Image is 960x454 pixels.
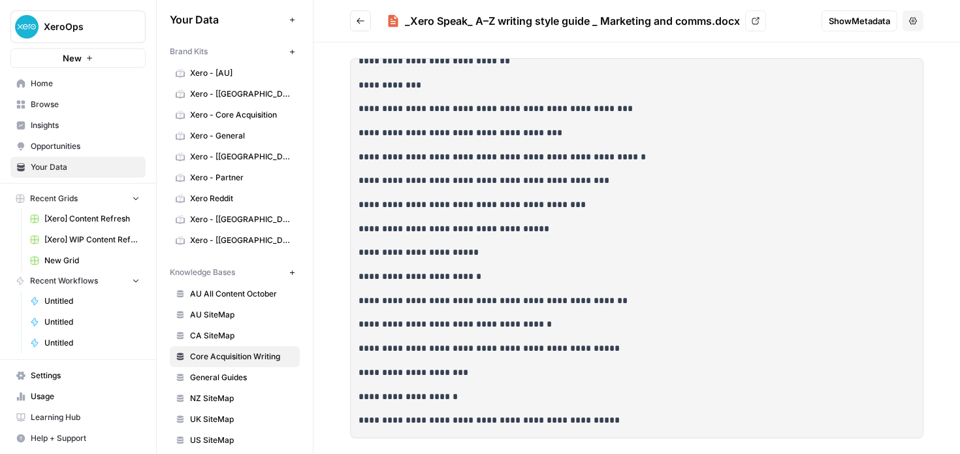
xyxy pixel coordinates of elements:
span: Opportunities [31,140,140,152]
span: Xero - General [190,130,294,142]
div: _Xero Speak_ A–Z writing style guide _ Marketing and comms.docx [405,13,740,29]
a: Xero Reddit [170,188,300,209]
span: [Xero] WIP Content Refresh [44,234,140,246]
span: Home [31,78,140,89]
a: AU SiteMap [170,304,300,325]
button: New [10,48,146,68]
span: Xero - Partner [190,172,294,184]
span: Learning Hub [31,412,140,423]
button: Help + Support [10,428,146,449]
span: General Guides [190,372,294,383]
span: New [63,52,82,65]
a: Untitled [24,332,146,353]
button: Recent Grids [10,189,146,208]
a: Untitled [24,291,146,312]
span: Recent Workflows [30,275,98,287]
a: Xero - Core Acquisition [170,105,300,125]
a: Browse [10,94,146,115]
a: NZ SiteMap [170,388,300,409]
span: NZ SiteMap [190,393,294,404]
a: Xero - [[GEOGRAPHIC_DATA]] [170,84,300,105]
span: Settings [31,370,140,381]
span: Untitled [44,295,140,307]
a: [Xero] WIP Content Refresh [24,229,146,250]
span: Insights [31,120,140,131]
span: Xero - [AU] [190,67,294,79]
span: US SiteMap [190,434,294,446]
a: [Xero] Content Refresh [24,208,146,229]
span: Browse [31,99,140,110]
span: Xero - [[GEOGRAPHIC_DATA]] [190,214,294,225]
span: Help + Support [31,432,140,444]
span: Xero - [[GEOGRAPHIC_DATA]] [190,88,294,100]
img: XeroOps Logo [15,15,39,39]
span: AU SiteMap [190,309,294,321]
span: [Xero] Content Refresh [44,213,140,225]
a: AU All Content October [170,284,300,304]
button: Recent Workflows [10,271,146,291]
a: General Guides [170,367,300,388]
a: Your Data [10,157,146,178]
span: Xero - Core Acquisition [190,109,294,121]
a: Xero - [AU] [170,63,300,84]
span: Recent Grids [30,193,78,204]
a: New Grid [24,250,146,271]
a: Home [10,73,146,94]
a: Xero - [[GEOGRAPHIC_DATA]] [170,146,300,167]
span: AU All Content October [190,288,294,300]
span: Xero - [[GEOGRAPHIC_DATA]] [190,235,294,246]
a: Xero - [[GEOGRAPHIC_DATA]] [170,230,300,251]
span: Core Acquisition Writing [190,351,294,363]
a: Opportunities [10,136,146,157]
span: Brand Kits [170,46,208,57]
span: New Grid [44,255,140,267]
span: Untitled [44,337,140,349]
span: Usage [31,391,140,402]
span: Xero - [[GEOGRAPHIC_DATA]] [190,151,294,163]
a: Core Acquisition Writing [170,346,300,367]
a: Xero - [[GEOGRAPHIC_DATA]] [170,209,300,230]
span: Untitled [44,316,140,328]
button: ShowMetadata [822,10,897,31]
span: UK SiteMap [190,413,294,425]
a: US SiteMap [170,430,300,451]
a: Settings [10,365,146,386]
span: Your Data [170,12,284,27]
a: Untitled [24,312,146,332]
button: Go back [350,10,371,31]
span: Show Metadata [829,14,890,27]
span: XeroOps [44,20,123,33]
a: UK SiteMap [170,409,300,430]
span: CA SiteMap [190,330,294,342]
a: CA SiteMap [170,325,300,346]
a: Learning Hub [10,407,146,428]
span: Xero Reddit [190,193,294,204]
span: Knowledge Bases [170,267,235,278]
a: Xero - Partner [170,167,300,188]
a: Xero - General [170,125,300,146]
button: Workspace: XeroOps [10,10,146,43]
span: Your Data [31,161,140,173]
a: Insights [10,115,146,136]
a: Usage [10,386,146,407]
